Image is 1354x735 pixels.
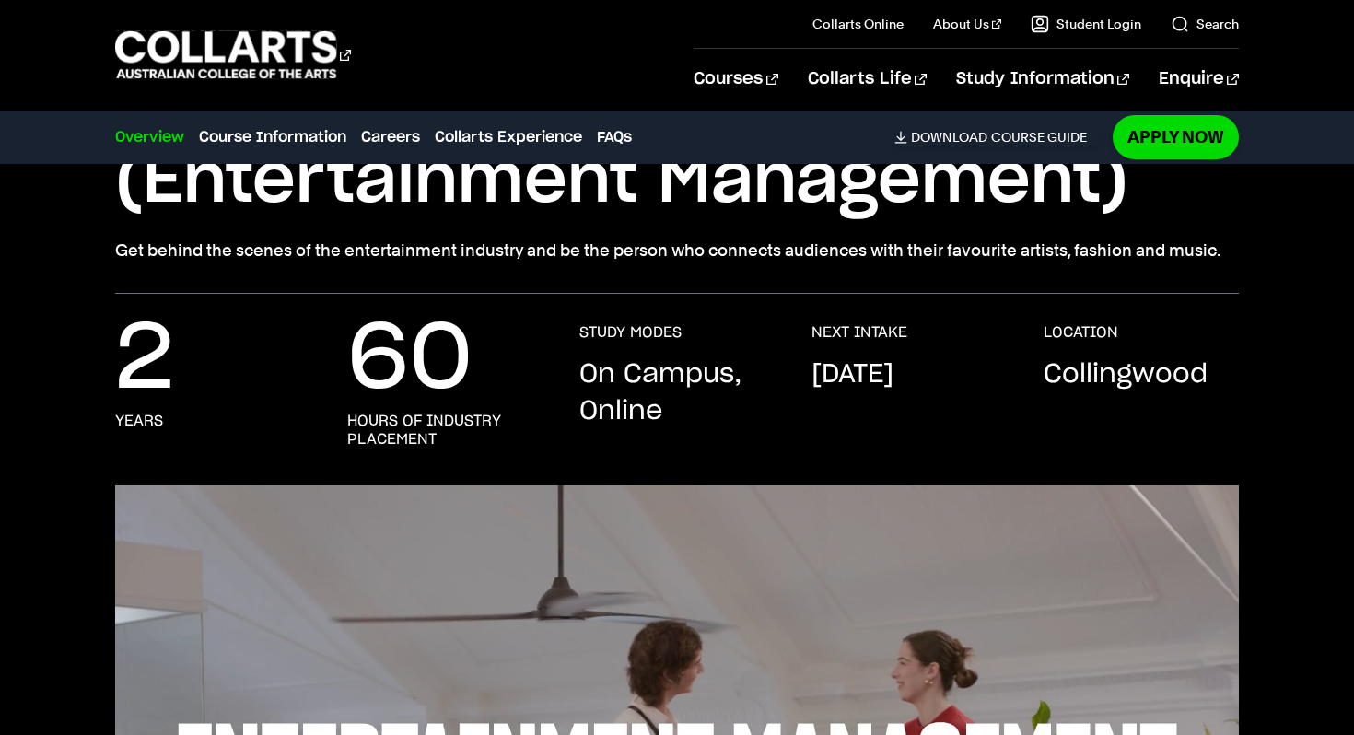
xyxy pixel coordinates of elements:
a: Student Login [1031,15,1141,33]
a: Courses [694,49,777,110]
a: Collarts Experience [435,126,582,148]
a: Collarts Online [812,15,904,33]
div: Go to homepage [115,29,351,81]
a: Careers [361,126,420,148]
a: Overview [115,126,184,148]
a: About Us [933,15,1001,33]
a: FAQs [597,126,632,148]
p: 2 [115,323,174,397]
a: Course Information [199,126,346,148]
a: Collarts Life [808,49,927,110]
p: Get behind the scenes of the entertainment industry and be the person who connects audiences with... [115,238,1239,263]
p: [DATE] [811,356,893,393]
p: On Campus, Online [579,356,775,430]
p: Collingwood [1044,356,1208,393]
h3: NEXT INTAKE [811,323,907,342]
h3: LOCATION [1044,323,1118,342]
h3: years [115,412,163,430]
a: Enquire [1159,49,1239,110]
a: DownloadCourse Guide [894,129,1102,146]
a: Search [1171,15,1239,33]
h3: STUDY MODES [579,323,682,342]
h3: hours of industry placement [347,412,543,449]
a: Apply Now [1113,115,1239,158]
p: 60 [347,323,473,397]
a: Study Information [956,49,1129,110]
span: Download [911,129,987,146]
